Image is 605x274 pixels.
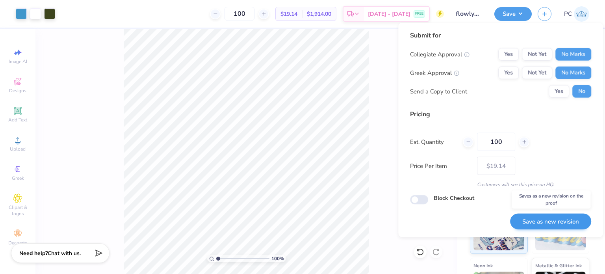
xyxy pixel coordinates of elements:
span: Upload [10,146,26,152]
a: PC [564,6,589,22]
span: Designs [9,88,26,94]
span: Neon Ink [473,261,493,270]
div: Greek Approval [410,68,459,77]
input: Untitled Design [450,6,488,22]
button: Save as new revision [510,213,591,229]
div: Saves as a new revision on the proof [512,190,591,209]
span: Image AI [9,58,27,65]
div: Customers will see this price on HQ. [410,181,591,188]
input: – – [477,133,515,151]
span: Clipart & logos [4,204,32,217]
span: 100 % [271,255,284,262]
strong: Need help? [19,250,48,257]
button: Yes [498,67,519,79]
span: [DATE] - [DATE] [368,10,410,18]
button: Yes [549,85,569,98]
input: – – [224,7,255,21]
span: PC [564,9,572,19]
button: Save [494,7,532,21]
button: Not Yet [522,48,552,61]
label: Block Checkout [434,194,474,202]
button: No Marks [555,67,591,79]
span: $19.14 [280,10,297,18]
button: Yes [498,48,519,61]
button: No Marks [555,48,591,61]
button: No [572,85,591,98]
span: $1,914.00 [307,10,331,18]
div: Collegiate Approval [410,50,470,59]
span: Decorate [8,240,27,246]
div: Pricing [410,110,591,119]
label: Price Per Item [410,161,471,170]
div: Submit for [410,31,591,40]
label: Est. Quantity [410,137,457,146]
span: FREE [415,11,423,17]
span: Add Text [8,117,27,123]
div: Send a Copy to Client [410,87,467,96]
button: Not Yet [522,67,552,79]
span: Metallic & Glitter Ink [535,261,582,270]
img: Priyanka Choudhary [574,6,589,22]
span: Greek [12,175,24,181]
span: Chat with us. [48,250,81,257]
